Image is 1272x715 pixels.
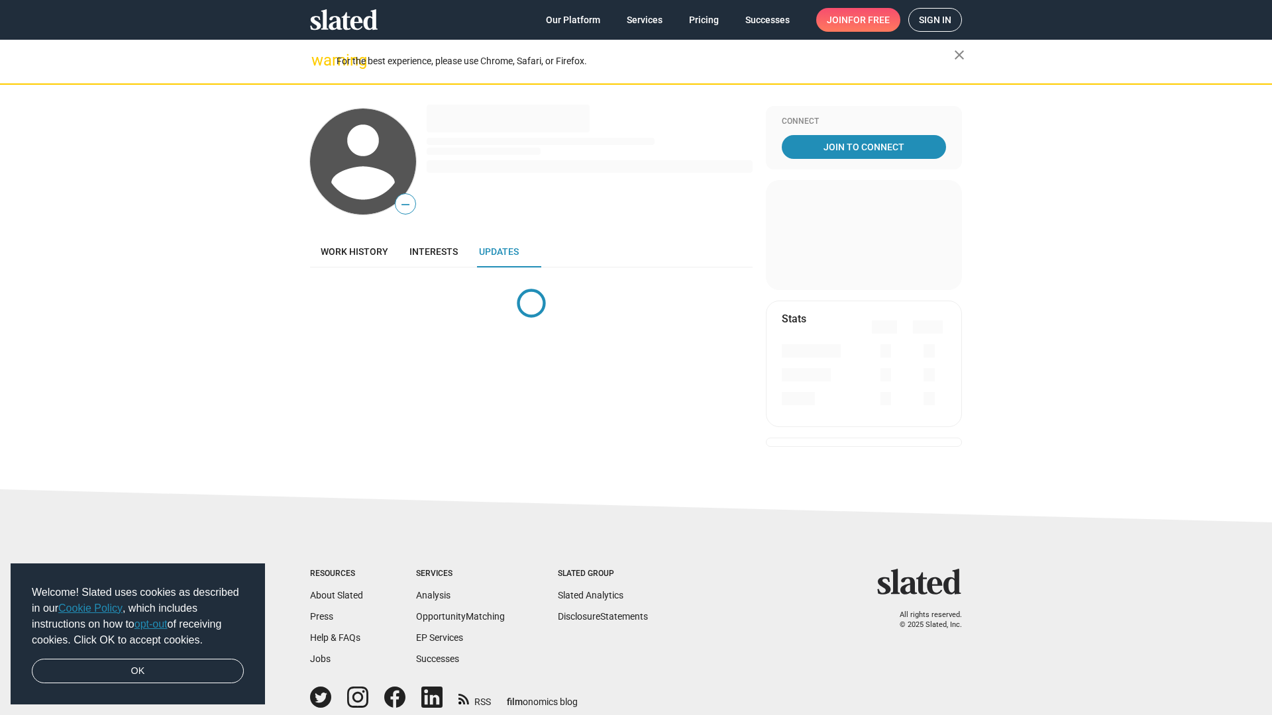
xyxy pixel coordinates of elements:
a: Pricing [678,8,729,32]
a: RSS [458,688,491,708]
span: Successes [745,8,790,32]
span: Join [827,8,890,32]
span: Welcome! Slated uses cookies as described in our , which includes instructions on how to of recei... [32,585,244,648]
a: Help & FAQs [310,632,360,643]
mat-card-title: Stats [782,312,806,326]
a: Successes [735,8,800,32]
span: Services [627,8,662,32]
a: Sign in [908,8,962,32]
a: Joinfor free [816,8,900,32]
a: Updates [468,236,529,267]
div: Connect [782,117,946,127]
a: About Slated [310,590,363,600]
a: Jobs [310,653,331,664]
span: — [396,196,415,213]
a: Our Platform [535,8,611,32]
a: Press [310,611,333,622]
a: filmonomics blog [507,685,578,708]
a: Work history [310,236,399,267]
span: Pricing [689,8,719,32]
span: Updates [479,246,519,257]
span: film [507,696,523,707]
span: Interests [409,246,458,257]
div: cookieconsent [11,563,265,705]
div: For the best experience, please use Chrome, Safari, or Firefox. [337,52,954,70]
span: Sign in [919,9,951,31]
a: opt-out [134,618,168,630]
p: All rights reserved. © 2025 Slated, Inc. [886,610,962,630]
span: Work history [321,246,388,257]
span: Join To Connect [784,135,943,159]
a: Join To Connect [782,135,946,159]
a: DisclosureStatements [558,611,648,622]
a: EP Services [416,632,463,643]
a: Interests [399,236,468,267]
span: for free [848,8,890,32]
a: Successes [416,653,459,664]
div: Services [416,569,505,579]
span: Our Platform [546,8,600,32]
a: Services [616,8,673,32]
a: Slated Analytics [558,590,623,600]
a: dismiss cookie message [32,659,244,684]
a: OpportunityMatching [416,611,505,622]
div: Resources [310,569,363,579]
mat-icon: close [951,47,967,63]
a: Cookie Policy [58,602,123,614]
a: Analysis [416,590,450,600]
div: Slated Group [558,569,648,579]
mat-icon: warning [311,52,327,68]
